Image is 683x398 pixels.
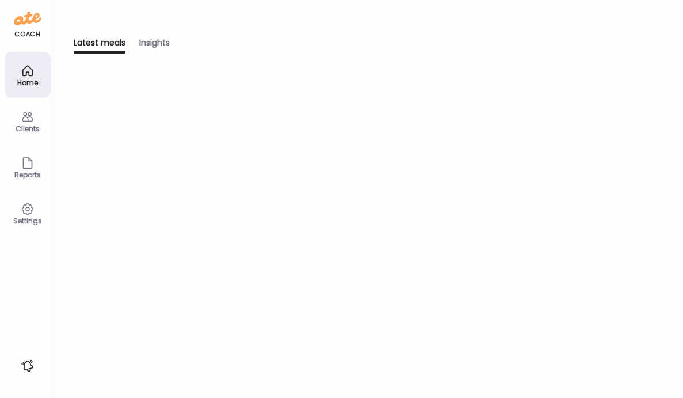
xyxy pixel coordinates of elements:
div: coach [14,29,40,39]
div: Insights [139,37,170,54]
img: ate [14,9,41,28]
div: Clients [7,125,48,132]
div: Home [7,79,48,86]
div: Latest meals [74,37,125,54]
div: Reports [7,171,48,179]
div: Settings [7,217,48,225]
